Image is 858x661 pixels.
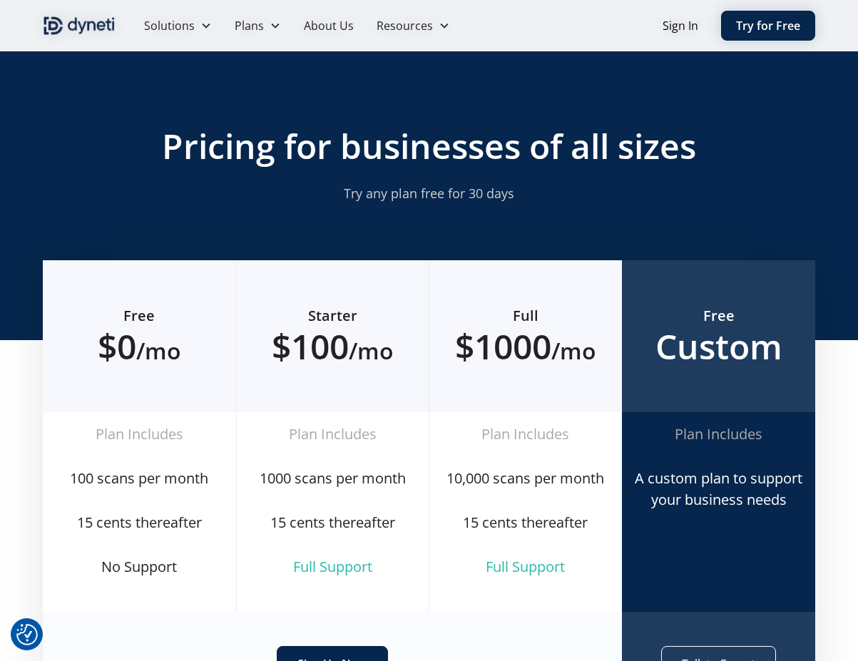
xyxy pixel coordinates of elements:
[155,184,703,203] p: Try any plan free for 30 days
[260,326,406,367] h2: $100
[260,306,406,326] h6: Starter
[452,306,600,326] h6: Full
[54,424,225,445] div: Plan Includes
[663,17,698,34] a: Sign In
[349,335,394,366] span: /mo
[155,125,703,167] h2: Pricing for businesses of all sizes
[43,14,116,37] a: home
[16,624,38,645] img: Revisit consent button
[16,624,38,645] button: Consent Preferences
[633,424,804,445] div: Plan Includes
[441,468,611,489] div: 10,000 scans per month
[441,556,611,578] div: Full Support
[54,556,225,578] div: No Support
[223,11,292,40] div: Plans
[248,556,417,578] div: Full Support
[633,468,804,511] div: A custom plan to support your business needs
[452,326,600,367] h2: $1000
[66,306,213,326] h6: Free
[551,335,596,366] span: /mo
[441,512,611,533] div: 15 cents thereafter
[441,424,611,445] div: Plan Includes
[248,512,417,533] div: 15 cents thereafter
[248,424,417,445] div: Plan Includes
[248,468,417,489] div: 1000 scans per month
[235,17,264,34] div: Plans
[645,326,792,367] h2: Custom
[54,512,225,533] div: 15 cents thereafter
[136,335,181,366] span: /mo
[377,17,433,34] div: Resources
[133,11,223,40] div: Solutions
[54,468,225,489] div: 100 scans per month
[43,14,116,37] img: Dyneti indigo logo
[645,306,792,326] h6: Free
[144,17,195,34] div: Solutions
[66,326,213,367] h2: $0
[721,11,815,41] a: Try for Free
